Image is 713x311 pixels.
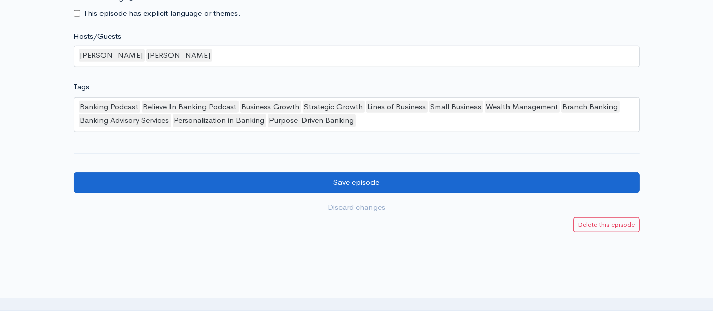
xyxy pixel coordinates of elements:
div: Strategic Growth [303,101,365,113]
input: Save episode [74,172,640,193]
label: This episode has explicit language or themes. [84,8,241,19]
div: Banking Podcast [79,101,140,113]
small: Delete this episode [578,220,635,229]
label: Hosts/Guests [74,30,122,42]
div: Believe In Banking Podcast [142,101,239,113]
label: Tags [74,81,90,93]
div: [PERSON_NAME] [79,49,145,62]
div: Lines of Business [366,101,428,113]
a: Discard changes [74,197,640,218]
div: Small Business [429,101,483,113]
div: Branch Banking [561,101,620,113]
div: Wealth Management [485,101,560,113]
div: Business Growth [240,101,301,113]
div: Banking Advisory Services [79,114,171,127]
div: Personalization in Banking [173,114,266,127]
div: Purpose-Driven Banking [268,114,356,127]
a: Delete this episode [573,217,640,232]
div: [PERSON_NAME] [146,49,212,62]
